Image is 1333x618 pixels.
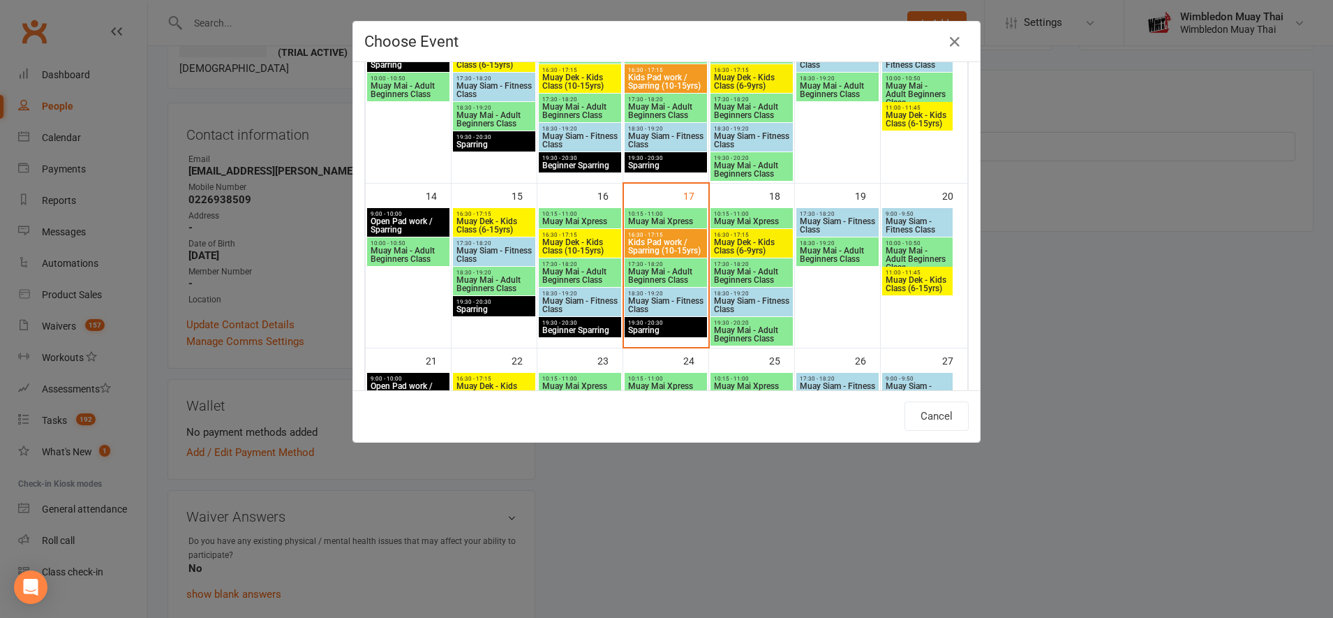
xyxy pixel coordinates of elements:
div: 20 [942,184,967,207]
span: Muay Siam - Fitness Class [456,82,533,98]
span: 16:30 - 17:15 [456,211,533,217]
span: Muay Mai - Adult Beginners Class [799,82,876,98]
span: Muay Dek - Kids Class (6-15yrs) [456,382,533,399]
span: 19:30 - 20:30 [627,155,704,161]
span: 10:15 - 11:00 [713,211,790,217]
span: 18:30 - 19:20 [799,240,876,247]
span: 17:30 - 18:20 [627,96,704,103]
span: Muay Siam - Fitness Class [627,297,704,314]
span: Muay Mai Xpress [627,382,704,390]
span: Muay Siam - Fitness Class [799,217,876,234]
span: 17:30 - 18:20 [799,376,876,382]
span: Muay Siam - Fitness Class [713,297,790,314]
button: Close [944,31,966,53]
span: 11:00 - 11:45 [885,270,950,276]
span: Muay Siam - Fitness Class [799,382,876,399]
span: 16:30 - 17:15 [627,232,704,238]
span: Sparring [627,161,704,170]
span: Muay Mai - Adult Beginners Class [713,267,790,284]
span: Muay Dek - Kids Class (6-15yrs) [885,111,950,128]
span: Muay Mai Xpress [542,382,618,390]
span: 16:30 - 17:15 [456,376,533,382]
span: 10:15 - 11:00 [542,376,618,382]
span: 16:30 - 17:15 [713,232,790,238]
div: 16 [597,184,623,207]
span: 9:00 - 10:00 [370,376,447,382]
span: Muay Siam - Fitness Class [885,217,950,234]
div: 22 [512,348,537,371]
span: Muay Mai - Adult Beginners Class [370,247,447,263]
span: 18:30 - 19:20 [713,126,790,132]
span: 10:00 - 10:50 [885,240,950,247]
div: 21 [426,348,451,371]
span: 19:30 - 20:20 [713,155,790,161]
div: 14 [426,184,451,207]
span: Muay Mai - Adult Beginners Class [713,161,790,178]
span: 10:00 - 10:50 [370,75,447,82]
span: Muay Dek - Kids Class (10-15yrs) [542,238,618,255]
div: 23 [597,348,623,371]
span: 16:30 - 17:15 [542,67,618,73]
span: Muay Dek - Kids Class (6-9yrs) [713,73,790,90]
h4: Choose Event [364,33,969,50]
span: Muay Mai Xpress [627,217,704,226]
span: Muay Mai - Adult Beginners Class [456,111,533,128]
span: 18:30 - 19:20 [456,105,533,111]
span: 17:30 - 18:20 [713,96,790,103]
span: 18:30 - 19:20 [627,290,704,297]
span: 10:00 - 10:50 [885,75,950,82]
span: Muay Siam - Fitness Class [627,132,704,149]
span: Kids Pad work / Sparring (10-15yrs) [627,238,704,255]
span: Kids Pad work / Sparring (10-15yrs) [627,73,704,90]
span: Muay Mai - Adult Beginners Class [542,267,618,284]
span: Muay Mai Xpress [542,217,618,226]
span: 18:30 - 19:20 [713,290,790,297]
span: Sparring [456,140,533,149]
span: Open Pad work / Sparring [370,217,447,234]
span: 19:30 - 20:30 [627,320,704,326]
span: Muay Dek - Kids Class (6-9yrs) [713,238,790,255]
span: 9:00 - 9:50 [885,211,950,217]
span: Muay Mai Xpress [713,217,790,226]
span: Muay Mai - Adult Beginners Class [542,103,618,119]
div: 18 [769,184,794,207]
span: 19:30 - 20:30 [542,155,618,161]
div: 17 [683,184,708,207]
span: Muay Mai - Adult Beginners Class [885,82,950,107]
div: 27 [942,348,967,371]
span: Muay Mai - Adult Beginners Class [885,247,950,272]
span: 19:30 - 20:30 [456,134,533,140]
span: Muay Mai - Adult Beginners Class [627,267,704,284]
span: Muay Dek - Kids Class (6-15yrs) [456,52,533,69]
button: Cancel [904,402,969,431]
span: Muay Dek - Kids Class (6-15yrs) [885,276,950,293]
span: Muay Siam - Fitness Class [713,132,790,149]
div: 25 [769,348,794,371]
span: 10:15 - 11:00 [627,211,704,217]
span: 18:30 - 19:20 [542,290,618,297]
span: 17:30 - 18:20 [542,261,618,267]
span: Muay Mai - Adult Beginners Class [456,276,533,293]
span: 16:30 - 17:15 [542,232,618,238]
span: 19:30 - 20:30 [456,299,533,305]
span: Muay Siam - Fitness Class [885,52,950,69]
span: Muay Dek - Kids Class (6-15yrs) [456,217,533,234]
span: Muay Siam - Fitness Class [542,297,618,314]
span: Sparring [627,326,704,334]
span: 10:15 - 11:00 [542,211,618,217]
div: 19 [855,184,880,207]
span: Muay Mai - Adult Beginners Class [799,247,876,263]
span: Open Pad work / Sparring [370,382,447,399]
span: 16:30 - 17:15 [713,67,790,73]
span: 18:30 - 19:20 [456,270,533,276]
span: Beginner Sparring [542,326,618,334]
span: 17:30 - 18:20 [713,261,790,267]
span: Muay Siam - Fitness Class [456,247,533,263]
span: 9:00 - 10:00 [370,211,447,217]
div: 15 [512,184,537,207]
span: Muay Dek - Kids Class (10-15yrs) [542,73,618,90]
span: 18:30 - 19:20 [627,126,704,132]
span: 10:15 - 11:00 [713,376,790,382]
span: 9:00 - 9:50 [885,376,950,382]
span: Muay Mai - Adult Beginners Class [627,103,704,119]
